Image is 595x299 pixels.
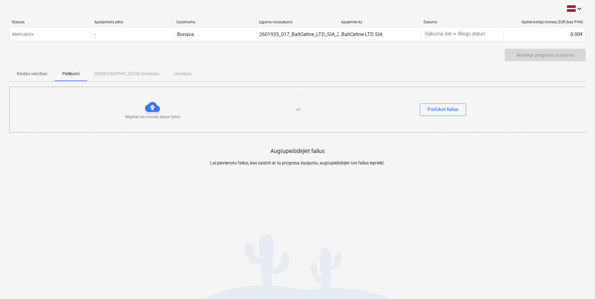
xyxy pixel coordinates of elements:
p: Pielikumi [62,71,79,77]
input: Sākuma datums [424,30,453,39]
div: BaltCeltne LTD SIA [341,31,382,37]
i: keyboard_arrow_down [576,5,583,12]
p: Rindas vienības [17,71,47,77]
div: 0.00€ [503,29,585,39]
div: Līguma nosaukums [259,20,336,25]
button: Pārlūkot failus [420,103,466,116]
div: Datums [424,20,501,24]
div: Pārlūkot failus [428,105,458,113]
p: vai [296,107,300,112]
div: Uzņēmums [176,20,254,25]
div: Bonava [177,31,194,37]
p: Mēģiniet šeit nomest dažus failus [125,114,180,120]
div: Mēģiniet šeit nomest dažus failusvaiPārlūkot failus [9,87,586,132]
div: 2601935_017_BaltCeltne_LTD_SIA_20250218_Ligums_Jumts_EV44_1karta.pdf [259,31,433,37]
p: Melnraksts [12,31,34,38]
div: Apņemies kā [341,20,419,25]
p: Lai pievienotu failus, kas saistīti ar šo progresa ziņojumu, augšupielādējiet šos failus iepriekš. [153,160,442,166]
div: - [95,31,96,37]
p: Augšupielādējiet failus [270,147,325,155]
input: Beigu datums [457,30,486,39]
div: Izpilde kārtējā mēnesī, EUR (bez PVN) [506,20,583,25]
div: Apstiprināts plkst [94,20,172,25]
div: - [453,32,457,36]
div: Statuss [12,20,89,24]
